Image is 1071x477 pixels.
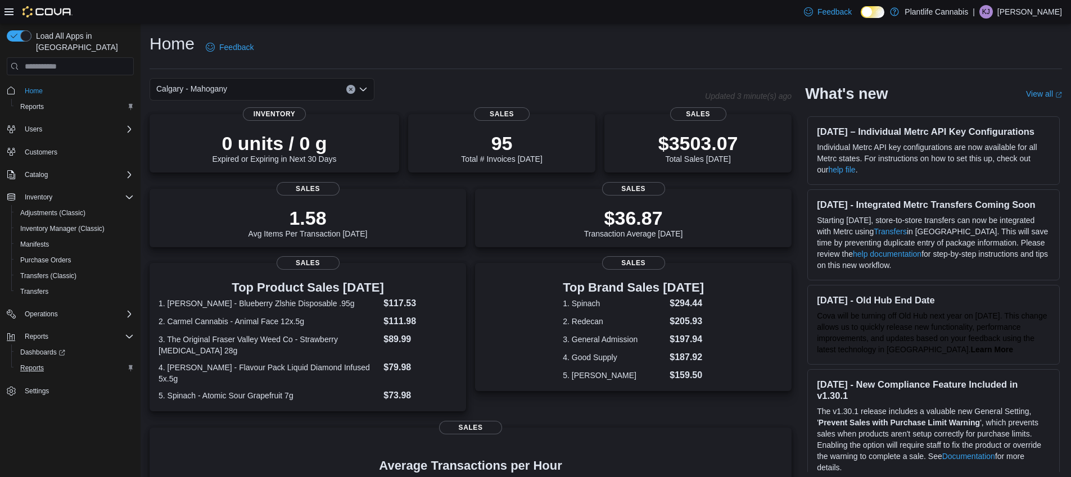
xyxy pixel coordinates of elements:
[563,334,665,345] dt: 3. General Admission
[16,285,134,298] span: Transfers
[16,206,134,220] span: Adjustments (Classic)
[16,346,70,359] a: Dashboards
[563,370,665,381] dt: 5. [PERSON_NAME]
[25,87,43,96] span: Home
[31,30,134,53] span: Load All Apps in [GEOGRAPHIC_DATA]
[584,207,683,229] p: $36.87
[159,390,379,401] dt: 5. Spinach - Atomic Sour Grapefruit 7g
[20,190,57,204] button: Inventory
[25,387,49,396] span: Settings
[20,384,134,398] span: Settings
[359,85,368,94] button: Open list of options
[819,418,980,427] strong: Prevent Sales with Purchase Limit Warning
[828,165,855,174] a: help file
[25,125,42,134] span: Users
[439,421,502,434] span: Sales
[16,346,134,359] span: Dashboards
[20,84,47,98] a: Home
[213,132,337,163] div: Expired or Expiring in Next 30 Days
[20,364,44,372] span: Reports
[16,361,48,375] a: Reports
[16,238,134,251] span: Manifests
[11,344,138,360] a: Dashboards
[248,207,368,238] div: Avg Items Per Transaction [DATE]
[383,361,457,374] dd: $79.98
[159,298,379,309] dt: 1. [PERSON_NAME] - Blueberry Zlshie Disposable .95g
[383,297,457,310] dd: $117.53
[346,85,355,94] button: Clear input
[563,316,665,327] dt: 2. Redecan
[201,36,258,58] a: Feedback
[150,33,195,55] h1: Home
[2,189,138,205] button: Inventory
[982,5,990,19] span: KJ
[16,253,76,267] a: Purchase Orders
[20,240,49,249] span: Manifests
[20,271,76,280] span: Transfers (Classic)
[25,310,58,319] span: Operations
[20,190,134,204] span: Inventory
[563,281,704,294] h3: Top Brand Sales [DATE]
[658,132,738,155] p: $3503.07
[20,307,134,321] span: Operations
[277,182,340,196] span: Sales
[156,82,227,96] span: Calgary - Mahogany
[670,351,704,364] dd: $187.92
[11,268,138,284] button: Transfers (Classic)
[2,167,138,183] button: Catalog
[602,256,665,270] span: Sales
[817,215,1050,271] p: Starting [DATE], store-to-store transfers can now be integrated with Metrc using in [GEOGRAPHIC_D...
[942,452,995,461] a: Documentation
[20,330,53,343] button: Reports
[16,269,81,283] a: Transfers (Classic)
[584,207,683,238] div: Transaction Average [DATE]
[799,1,856,23] a: Feedback
[563,352,665,363] dt: 4. Good Supply
[20,208,85,217] span: Adjustments (Classic)
[159,281,457,294] h3: Top Product Sales [DATE]
[20,287,48,296] span: Transfers
[474,107,530,121] span: Sales
[971,345,1013,354] strong: Learn More
[20,102,44,111] span: Reports
[874,227,907,236] a: Transfers
[670,369,704,382] dd: $159.50
[979,5,993,19] div: Kessa Jardine
[705,92,792,101] p: Updated 3 minute(s) ago
[16,253,134,267] span: Purchase Orders
[20,122,47,136] button: Users
[20,224,105,233] span: Inventory Manager (Classic)
[461,132,542,155] p: 95
[22,6,73,17] img: Cova
[383,333,457,346] dd: $89.99
[11,252,138,268] button: Purchase Orders
[16,361,134,375] span: Reports
[2,82,138,98] button: Home
[16,222,134,235] span: Inventory Manager (Classic)
[817,126,1050,137] h3: [DATE] – Individual Metrc API Key Configurations
[16,238,53,251] a: Manifests
[817,406,1050,473] p: The v1.30.1 release includes a valuable new General Setting, ' ', which prevents sales when produ...
[853,249,921,258] a: help documentation
[20,348,65,357] span: Dashboards
[2,329,138,344] button: Reports
[383,315,457,328] dd: $111.98
[817,294,1050,306] h3: [DATE] - Old Hub End Date
[861,6,884,18] input: Dark Mode
[997,5,1062,19] p: [PERSON_NAME]
[1026,89,1062,98] a: View allExternal link
[20,384,53,398] a: Settings
[20,307,62,321] button: Operations
[248,207,368,229] p: 1.58
[670,333,704,346] dd: $197.94
[658,132,738,163] div: Total Sales [DATE]
[16,100,48,113] a: Reports
[25,193,52,202] span: Inventory
[2,383,138,399] button: Settings
[563,298,665,309] dt: 1. Spinach
[25,148,57,157] span: Customers
[7,78,134,428] nav: Complex example
[219,42,254,53] span: Feedback
[11,99,138,115] button: Reports
[2,144,138,160] button: Customers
